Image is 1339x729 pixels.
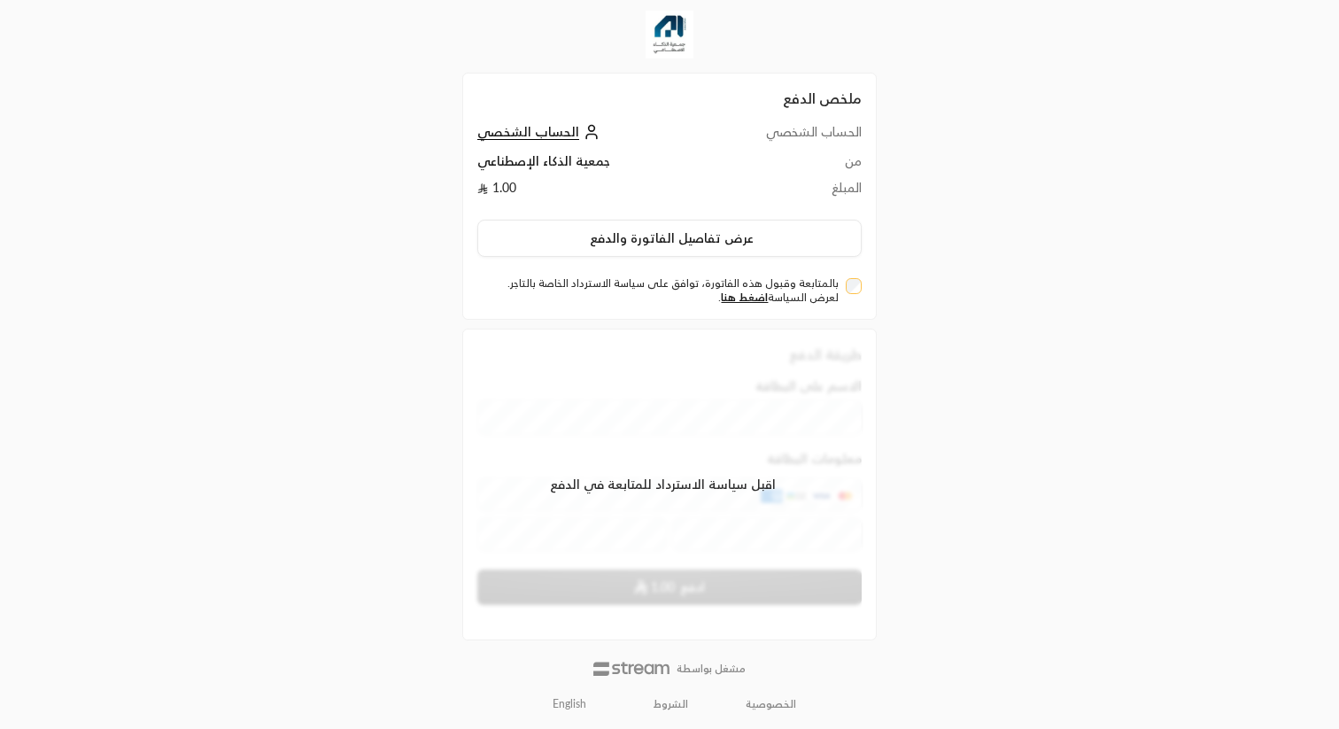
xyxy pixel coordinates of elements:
[477,124,604,139] a: الحساب الشخصي
[477,152,700,179] td: جمعية الذكاء الإصطناعي
[721,291,768,304] a: اضغط هنا
[477,124,579,140] span: الحساب الشخصي
[477,179,700,206] td: 1.00
[700,179,862,206] td: المبلغ
[654,697,688,711] a: الشروط
[550,476,776,493] span: اقبل سياسة الاسترداد للمتابعة في الدفع
[677,662,746,676] p: مشغل بواسطة
[477,88,862,109] h2: ملخص الدفع
[700,123,862,152] td: الحساب الشخصي
[746,697,796,711] a: الخصوصية
[646,11,693,58] img: Company Logo
[484,276,839,305] label: بالمتابعة وقبول هذه الفاتورة، توافق على سياسة الاسترداد الخاصة بالتاجر. لعرض السياسة .
[543,690,596,718] a: English
[700,152,862,179] td: من
[477,220,862,257] button: عرض تفاصيل الفاتورة والدفع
